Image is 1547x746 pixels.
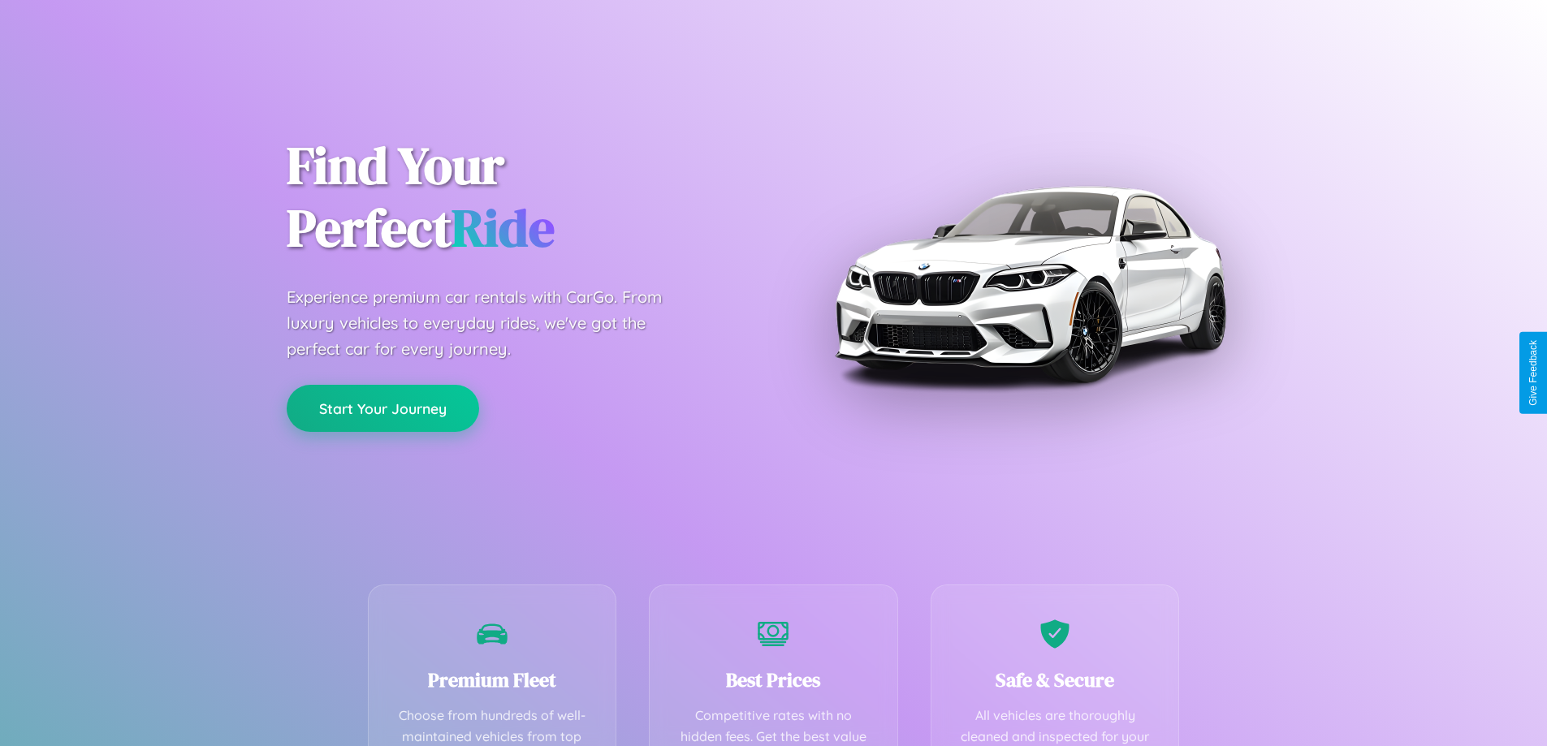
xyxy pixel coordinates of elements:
p: Experience premium car rentals with CarGo. From luxury vehicles to everyday rides, we've got the ... [287,284,693,362]
h3: Safe & Secure [956,666,1155,693]
h3: Premium Fleet [393,666,592,693]
h3: Best Prices [674,666,873,693]
button: Start Your Journey [287,385,479,432]
div: Give Feedback [1528,340,1539,406]
h1: Find Your Perfect [287,135,750,260]
span: Ride [452,192,555,263]
img: Premium BMW car rental vehicle [827,81,1233,487]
